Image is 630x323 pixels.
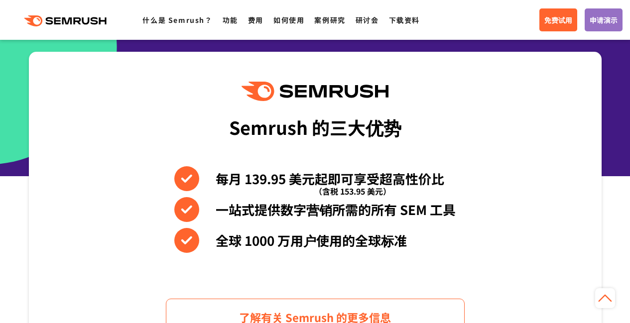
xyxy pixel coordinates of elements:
a: 免费试用 [539,8,577,31]
font: 全球 1000 万用户使用的全球标准 [216,231,407,249]
a: 费用 [248,15,263,25]
font: Semrush 的三大优势 [229,114,401,140]
font: （含税 153.95 美元） [314,185,391,197]
a: 申请演示 [585,8,623,31]
a: 案例研究 [314,15,345,25]
img: Semrush [242,82,388,101]
a: 什么是 Semrush？ [142,15,212,25]
a: 下载资料 [389,15,420,25]
a: 研讨会 [356,15,379,25]
font: 免费试用 [544,15,572,25]
a: 功能 [223,15,238,25]
font: 每月 139.95 美元起即可享受超高性价比 [216,169,444,188]
font: 一站式提供数字营销所需的所有 SEM 工具 [216,200,456,218]
font: 申请演示 [590,15,618,25]
a: 如何使用 [273,15,304,25]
